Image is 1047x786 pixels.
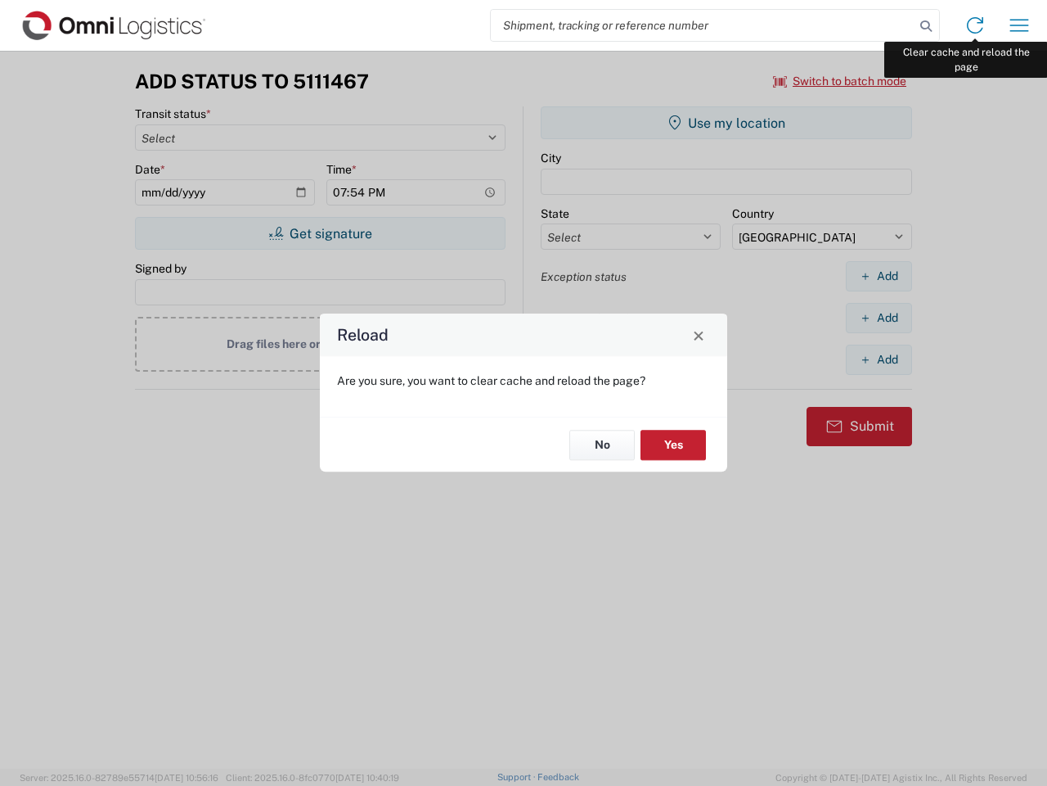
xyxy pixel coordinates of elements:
h4: Reload [337,323,389,347]
button: No [569,430,635,460]
p: Are you sure, you want to clear cache and reload the page? [337,373,710,388]
input: Shipment, tracking or reference number [491,10,914,41]
button: Yes [640,430,706,460]
button: Close [687,323,710,346]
